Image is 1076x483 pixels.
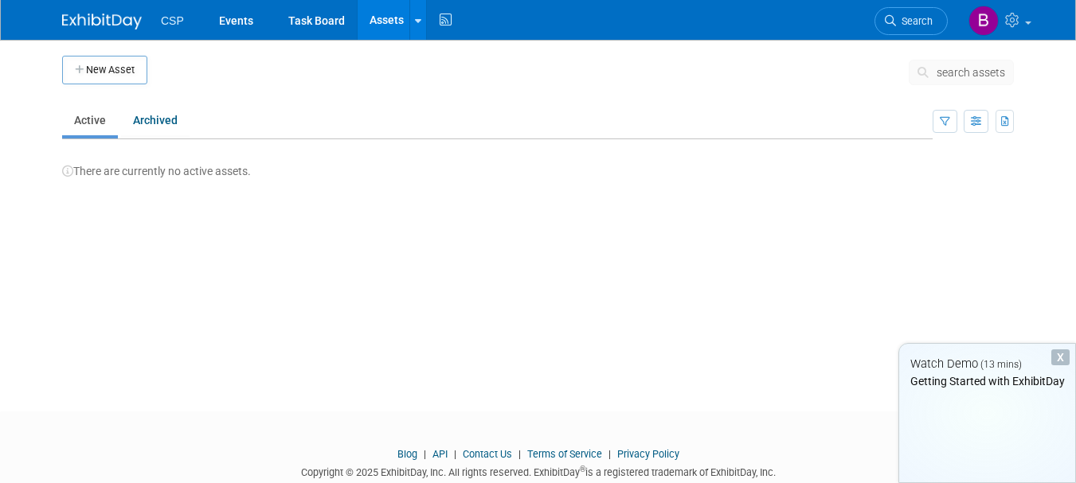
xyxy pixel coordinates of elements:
[450,448,460,460] span: |
[161,14,184,27] span: CSP
[62,14,142,29] img: ExhibitDay
[896,15,933,27] span: Search
[580,465,585,473] sup: ®
[899,356,1075,372] div: Watch Demo
[980,359,1022,370] span: (13 mins)
[968,6,999,36] img: Brynnen Ririe
[420,448,430,460] span: |
[121,105,190,135] a: Archived
[1051,349,1070,365] div: Dismiss
[527,448,602,460] a: Terms of Service
[937,66,1005,79] span: search assets
[605,448,615,460] span: |
[397,448,417,460] a: Blog
[617,448,679,460] a: Privacy Policy
[909,60,1014,85] button: search assets
[432,448,448,460] a: API
[874,7,948,35] a: Search
[62,105,118,135] a: Active
[62,147,1014,179] div: There are currently no active assets.
[463,448,512,460] a: Contact Us
[899,373,1075,389] div: Getting Started with ExhibitDay
[62,56,147,84] button: New Asset
[515,448,525,460] span: |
